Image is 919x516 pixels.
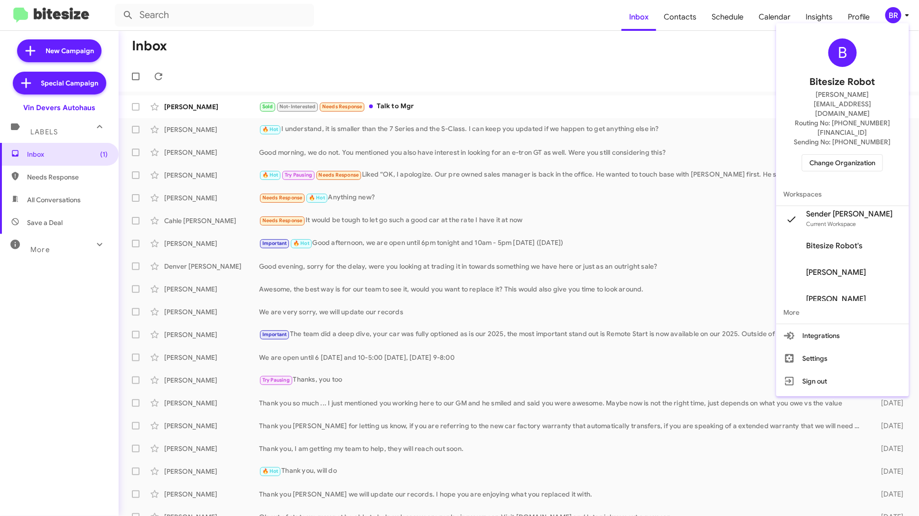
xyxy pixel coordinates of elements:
[807,241,863,251] span: Bitesize Robot's
[776,183,909,206] span: Workspaces
[807,209,893,219] span: Sender [PERSON_NAME]
[788,118,898,137] span: Routing No: [PHONE_NUMBER][FINANCIAL_ID]
[809,155,875,171] span: Change Organization
[810,75,875,90] span: Bitesize Robot
[776,324,909,347] button: Integrations
[807,220,856,227] span: Current Workspace
[807,294,866,304] span: [PERSON_NAME]
[794,137,891,147] span: Sending No: [PHONE_NUMBER]
[807,268,866,277] span: [PERSON_NAME]
[788,90,898,118] span: [PERSON_NAME][EMAIL_ADDRESS][DOMAIN_NAME]
[828,38,857,67] div: B
[776,370,909,393] button: Sign out
[802,154,883,171] button: Change Organization
[776,301,909,324] span: More
[776,347,909,370] button: Settings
